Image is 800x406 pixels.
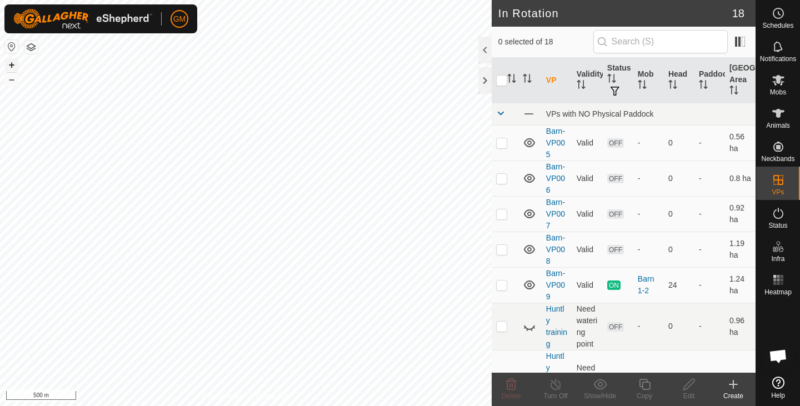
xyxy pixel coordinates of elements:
span: Schedules [762,22,793,29]
span: Neckbands [761,156,794,162]
a: Help [756,372,800,403]
th: Validity [572,58,603,103]
button: + [5,58,18,72]
td: 1.24 ha [725,267,756,303]
td: 0 [664,303,694,350]
img: Gallagher Logo [13,9,152,29]
th: [GEOGRAPHIC_DATA] Area [725,58,756,103]
button: Map Layers [24,41,38,54]
td: 0.56 ha [725,125,756,161]
div: Edit [667,391,711,401]
input: Search (S) [593,30,728,53]
div: Create [711,391,756,401]
td: 0 [664,196,694,232]
a: Privacy Policy [202,392,243,402]
span: VPs [772,189,784,196]
div: - [638,173,659,184]
td: - [694,161,725,196]
th: Head [664,58,694,103]
td: Valid [572,161,603,196]
div: Barn 1-2 [638,273,659,297]
a: Barn-VP007 [546,198,565,230]
p-sorticon: Activate to sort [523,76,532,84]
span: Heatmap [764,289,792,295]
span: ON [607,280,621,290]
a: Barn-VP008 [546,233,565,265]
a: Barn-VP006 [546,162,565,194]
td: - [694,196,725,232]
a: Contact Us [257,392,289,402]
td: Valid [572,125,603,161]
td: 0 [664,161,694,196]
a: Barn-VP009 [546,269,565,301]
span: Delete [502,392,521,400]
p-sorticon: Activate to sort [638,82,647,91]
span: OFF [607,138,624,148]
td: 0.92 ha [725,196,756,232]
p-sorticon: Activate to sort [729,87,738,96]
span: OFF [607,174,624,183]
button: – [5,73,18,86]
td: - [694,267,725,303]
div: - [638,137,659,149]
div: - [638,208,659,220]
div: VPs with NO Physical Paddock [546,109,751,118]
td: Valid [572,267,603,303]
td: Valid [572,232,603,267]
td: Need watering point [572,303,603,350]
div: Open chat [762,339,795,373]
div: Turn Off [533,391,578,401]
span: Mobs [770,89,786,96]
td: 0 [664,232,694,267]
th: Mob [633,58,664,103]
p-sorticon: Activate to sort [607,76,616,84]
p-sorticon: Activate to sort [699,82,708,91]
p-sorticon: Activate to sort [668,82,677,91]
p-sorticon: Activate to sort [577,82,586,91]
th: Status [603,58,633,103]
td: Valid [572,196,603,232]
span: OFF [607,245,624,254]
span: OFF [607,322,624,332]
a: Barn-VP005 [546,127,565,159]
span: Animals [766,122,790,129]
span: OFF [607,209,624,219]
th: Paddock [694,58,725,103]
td: 0.96 ha [725,303,756,350]
td: 24 [664,267,694,303]
span: 0 selected of 18 [498,36,593,48]
button: Reset Map [5,40,18,53]
div: Show/Hide [578,391,622,401]
a: Huntly training [546,304,567,348]
div: - [638,320,659,332]
td: 0.8 ha [725,161,756,196]
div: Copy [622,391,667,401]
span: Notifications [760,56,796,62]
span: Status [768,222,787,229]
td: 0 [664,125,694,161]
span: Infra [771,255,784,262]
div: - [638,244,659,255]
span: GM [173,13,186,25]
td: - [694,232,725,267]
td: - [694,303,725,350]
h2: In Rotation [498,7,732,20]
span: 18 [732,5,744,22]
td: 1.19 ha [725,232,756,267]
span: Help [771,392,785,399]
th: VP [542,58,572,103]
p-sorticon: Activate to sort [507,76,516,84]
td: - [694,125,725,161]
